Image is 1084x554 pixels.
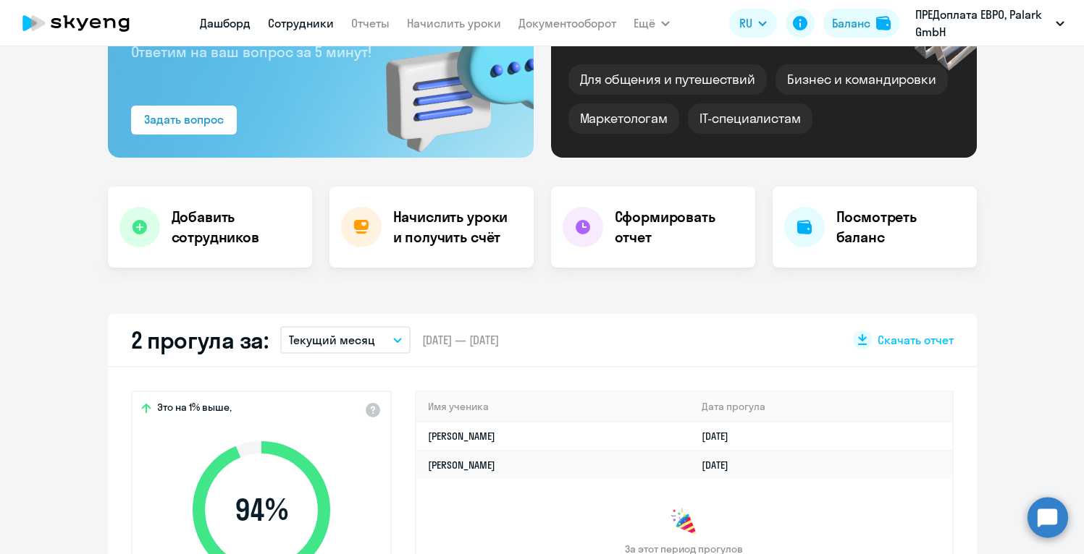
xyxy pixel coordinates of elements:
a: Сотрудники [268,16,334,30]
span: Это на 1% выше, [157,401,232,418]
p: ПРЕДоплата ЕВРО, Palark GmbH [915,6,1050,41]
p: Текущий месяц [289,331,375,349]
button: Ещё [634,9,670,38]
h2: 2 прогула за: [131,325,269,354]
div: Маркетологам [568,103,679,134]
a: [PERSON_NAME] [428,430,495,443]
span: [DATE] — [DATE] [422,332,499,348]
img: balance [876,16,891,30]
a: Документооборот [518,16,616,30]
span: Ещё [634,14,655,32]
button: RU [729,9,777,38]
button: Балансbalance [823,9,899,38]
img: congrats [670,508,699,537]
th: Дата прогула [690,392,951,422]
span: 94 % [178,493,345,527]
div: IT-специалистам [688,103,812,134]
h4: Начислить уроки и получить счёт [393,207,519,247]
a: Дашборд [200,16,251,30]
div: Задать вопрос [144,111,224,128]
h4: Посмотреть баланс [836,207,965,247]
a: [DATE] [702,430,740,443]
button: ПРЕДоплата ЕВРО, Palark GmbH [908,6,1072,41]
a: [PERSON_NAME] [428,459,495,472]
th: Имя ученика [416,392,691,422]
button: Задать вопрос [131,106,237,135]
span: RU [739,14,752,32]
div: Баланс [832,14,870,32]
div: Бизнес и командировки [776,64,948,95]
a: [DATE] [702,459,740,472]
h4: Сформировать отчет [615,207,744,247]
span: Скачать отчет [878,332,954,348]
a: Начислить уроки [407,16,501,30]
div: Для общения и путешествий [568,64,768,95]
button: Текущий месяц [280,326,411,354]
h4: Добавить сотрудников [172,207,301,247]
a: Отчеты [351,16,390,30]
